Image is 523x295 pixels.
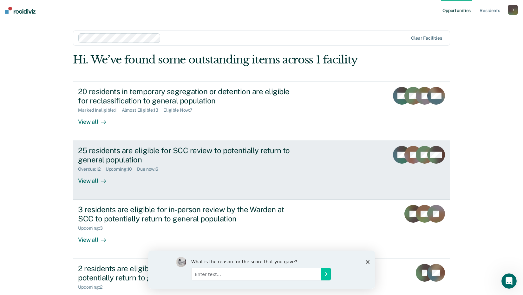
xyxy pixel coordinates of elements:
a: 3 residents are eligible for in-person review by the Warden at SCC to potentially return to gener... [73,200,450,259]
div: Upcoming : 10 [106,167,137,172]
div: Eligible Now : 7 [163,108,198,113]
button: D [508,5,518,15]
div: 20 residents in temporary segregation or detention are eligible for reclassification to general p... [78,87,301,105]
div: Marked Ineligible : 1 [78,108,121,113]
div: 2 residents are eligible for in-person review by the ADD at SCC to potentially return to general ... [78,264,301,282]
div: Clear facilities [411,36,442,41]
iframe: Intercom live chat [501,273,517,289]
div: 25 residents are eligible for SCC review to potentially return to general population [78,146,301,164]
div: View all [78,113,114,125]
div: Hi. We’ve found some outstanding items across 1 facility [73,53,375,66]
a: 20 residents in temporary segregation or detention are eligible for reclassification to general p... [73,82,450,141]
div: Due now : 6 [137,167,163,172]
div: 3 residents are eligible for in-person review by the Warden at SCC to potentially return to gener... [78,205,301,223]
div: Almost Eligible : 13 [122,108,164,113]
iframe: Survey by Kim from Recidiviz [148,251,375,289]
a: 25 residents are eligible for SCC review to potentially return to general populationOverdue:12Upc... [73,141,450,200]
div: Upcoming : 3 [78,226,108,231]
div: View all [78,231,114,243]
div: Overdue : 12 [78,167,106,172]
div: Upcoming : 2 [78,285,108,290]
img: Recidiviz [5,7,36,14]
div: View all [78,172,114,184]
